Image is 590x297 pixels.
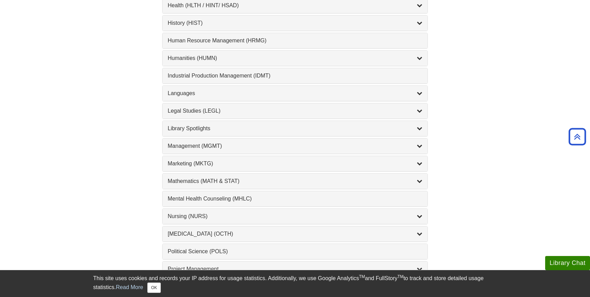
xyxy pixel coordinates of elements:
[168,1,422,10] a: Health (HLTH / HINT/ HSAD)
[168,124,422,133] a: Library Spotlights
[359,274,365,279] sup: TM
[168,107,422,115] a: Legal Studies (LEGL)
[168,89,422,98] a: Languages
[168,142,422,150] a: Management (MGMT)
[147,283,161,293] button: Close
[168,19,422,27] a: History (HIST)
[168,212,422,221] a: Nursing (NURS)
[168,54,422,62] a: Humanities (HUMN)
[566,132,588,141] a: Back to Top
[168,265,422,273] a: Project Management
[116,284,143,290] a: Read More
[168,37,422,45] a: Human Resource Management (HRMG)
[168,230,422,238] a: [MEDICAL_DATA] (OCTH)
[168,247,422,256] a: Political Science (POLS)
[168,195,422,203] a: Mental Health Counseling (MHLC)
[168,160,422,168] a: Marketing (MKTG)
[168,177,422,185] a: Mathematics (MATH & STAT)
[93,274,497,293] div: This site uses cookies and records your IP address for usage statistics. Additionally, we use Goo...
[397,274,403,279] sup: TM
[545,256,590,270] button: Library Chat
[168,72,422,80] a: Industrial Production Management (IDMT)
